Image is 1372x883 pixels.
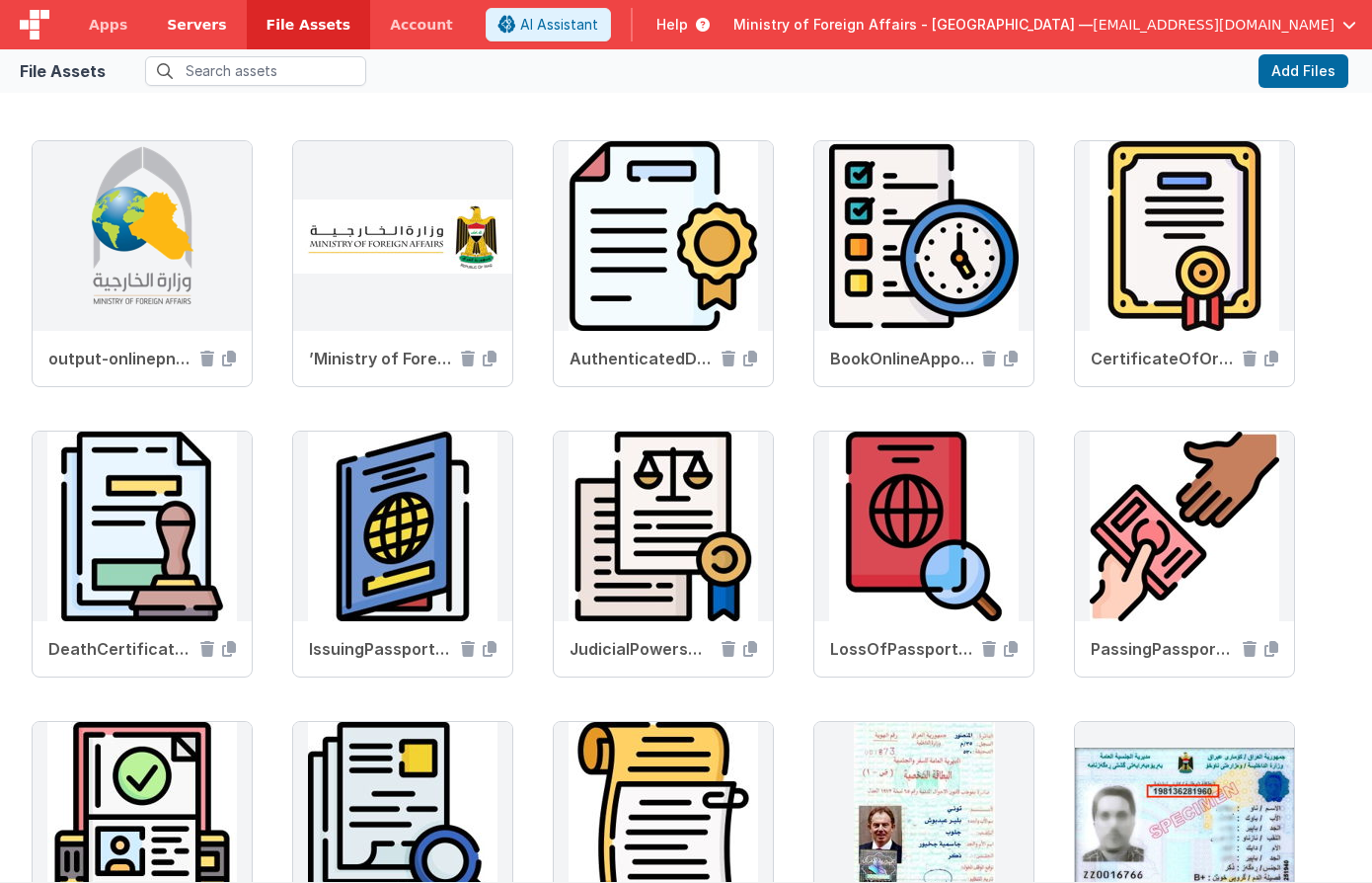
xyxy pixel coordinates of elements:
span: AI Assistant [520,15,598,35]
span: Apps [89,15,127,35]
button: AI Assistant [486,8,611,41]
input: Search assets [145,56,366,86]
span: ’Ministry of Foreign Affairs.jpeg [309,347,453,370]
span: AuthenticatedDocuments.jpg [570,347,714,370]
span: BookOnlineAppointments.jpg [830,347,974,370]
button: Ministry of Foreign Affairs - [GEOGRAPHIC_DATA] — [EMAIL_ADDRESS][DOMAIN_NAME] [733,15,1356,35]
span: PassingPassports.jpg [1091,637,1235,661]
span: CertificateOfOrigin.jpg [1091,347,1235,370]
span: DeathCertificate.jpg [48,637,192,661]
span: [EMAIL_ADDRESS][DOMAIN_NAME] [1093,15,1334,35]
span: JudicialPowersOfAttorney.jpg [570,637,714,661]
div: File Assets [20,59,106,83]
button: Add Files [1258,54,1348,88]
span: output-onlinepngtools (6).png [48,347,192,370]
span: LossOfPassports.jpg [830,637,974,661]
span: IssuingPassports.jpg [309,637,453,661]
span: Help [656,15,688,35]
span: Servers [167,15,226,35]
span: Ministry of Foreign Affairs - [GEOGRAPHIC_DATA] — [733,15,1093,35]
span: File Assets [267,15,351,35]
